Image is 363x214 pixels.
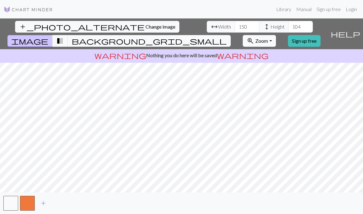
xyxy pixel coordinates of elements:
span: height [263,22,270,31]
span: background_grid_small [72,37,227,45]
span: arrow_range [211,22,218,31]
span: add [40,199,47,208]
span: help [331,30,360,38]
span: transition_fade [56,37,64,45]
span: Width [218,23,231,30]
img: Logo [4,6,53,13]
span: image [11,37,48,45]
a: Sign up free [288,35,321,47]
button: Help [328,18,363,49]
span: warning [217,51,269,60]
span: Change image [146,24,175,30]
a: Library [274,3,294,15]
span: Zoom [255,38,268,44]
button: Change image [15,21,179,33]
button: Zoom [243,35,276,47]
span: Height [270,23,285,30]
span: zoom_in [247,37,254,45]
span: warning [94,51,146,60]
a: Login [343,3,359,15]
p: Nothing you do here will be saved [2,52,361,59]
button: Add color [36,197,51,209]
span: add_photo_alternate [19,22,145,31]
a: Manual [294,3,314,15]
a: Sign up free [314,3,343,15]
